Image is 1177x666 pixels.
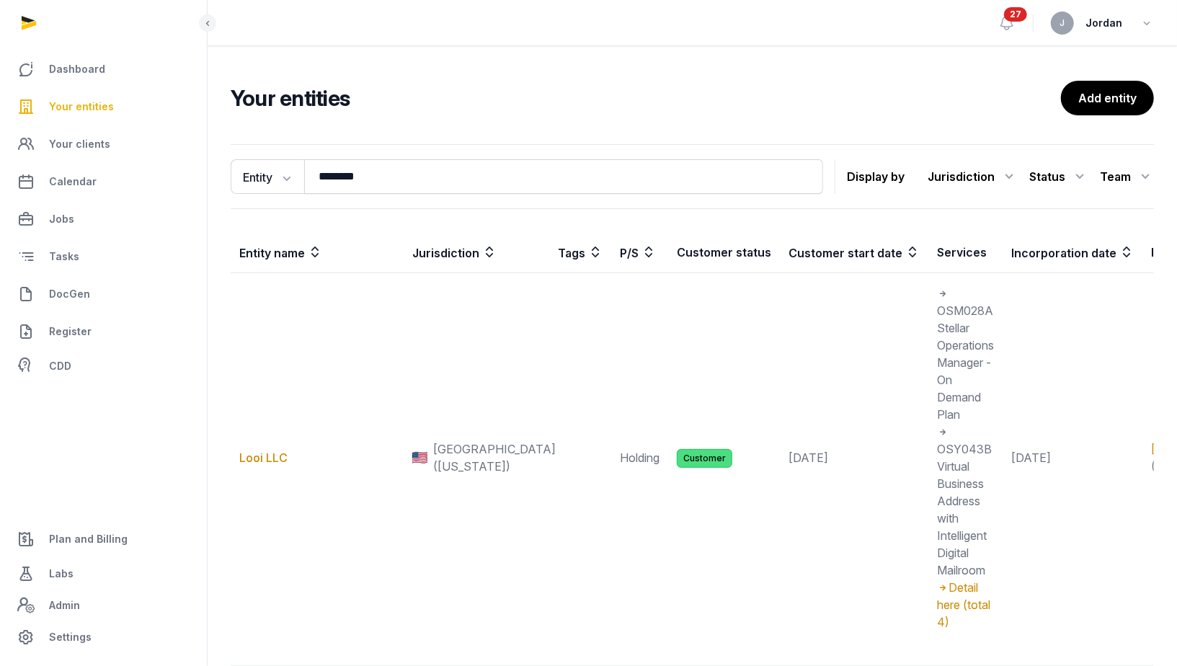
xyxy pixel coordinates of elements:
[1051,12,1074,35] button: J
[12,89,195,124] a: Your entities
[12,127,195,161] a: Your clients
[780,232,928,273] th: Customer start date
[1061,81,1154,115] a: Add entity
[1003,232,1142,273] th: Incorporation date
[239,450,288,465] a: Looi LLC
[231,85,1061,111] h2: Your entities
[49,173,97,190] span: Calendar
[12,522,195,556] a: Plan and Billing
[49,210,74,228] span: Jobs
[231,232,404,273] th: Entity name
[49,61,105,78] span: Dashboard
[12,591,195,620] a: Admin
[49,323,92,340] span: Register
[1100,165,1154,188] div: Team
[847,165,905,188] p: Display by
[668,232,780,273] th: Customer status
[12,314,195,349] a: Register
[677,449,732,468] span: Customer
[49,530,128,548] span: Plan and Billing
[49,565,74,582] span: Labs
[12,556,195,591] a: Labs
[1060,19,1065,27] span: J
[49,358,71,375] span: CDD
[12,202,195,236] a: Jobs
[433,440,556,475] span: [GEOGRAPHIC_DATA] ([US_STATE])
[12,164,195,199] a: Calendar
[1029,165,1088,188] div: Status
[937,579,994,631] div: Detail here (total 4)
[928,165,1018,188] div: Jurisdiction
[49,285,90,303] span: DocGen
[49,629,92,646] span: Settings
[549,232,611,273] th: Tags
[1004,7,1027,22] span: 27
[12,239,195,274] a: Tasks
[1003,273,1142,643] td: [DATE]
[231,159,304,194] button: Entity
[12,352,195,381] a: CDD
[49,248,79,265] span: Tasks
[937,425,992,577] span: OSY043B Virtual Business Address with Intelligent Digital Mailroom
[611,232,668,273] th: P/S
[404,232,549,273] th: Jurisdiction
[928,232,1003,273] th: Services
[49,597,80,614] span: Admin
[611,273,668,643] td: Holding
[49,136,110,153] span: Your clients
[12,277,195,311] a: DocGen
[12,620,195,654] a: Settings
[780,273,928,643] td: [DATE]
[1085,14,1122,32] span: Jordan
[49,98,114,115] span: Your entities
[12,52,195,86] a: Dashboard
[937,286,994,422] span: OSM028A Stellar Operations Manager - On Demand Plan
